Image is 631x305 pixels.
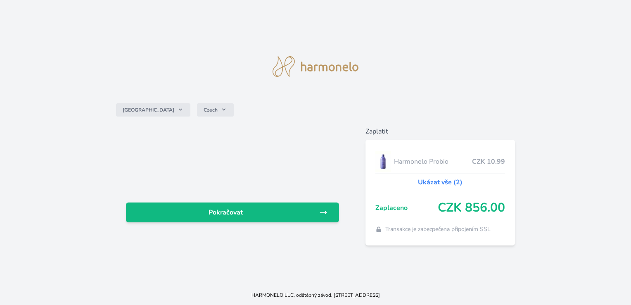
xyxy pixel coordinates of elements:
[116,103,190,117] button: [GEOGRAPHIC_DATA]
[438,200,505,215] span: CZK 856.00
[273,56,358,77] img: logo.svg
[375,203,438,213] span: Zaplaceno
[418,177,463,187] a: Ukázat vše (2)
[385,225,491,234] span: Transakce je zabezpečena připojením SSL
[133,207,319,217] span: Pokračovat
[197,103,234,117] button: Czech
[375,151,391,172] img: CLEAN_PROBIO_se_stinem_x-lo.jpg
[472,157,505,167] span: CZK 10.99
[204,107,218,113] span: Czech
[365,126,515,136] h6: Zaplatit
[126,203,339,222] a: Pokračovat
[123,107,174,113] span: [GEOGRAPHIC_DATA]
[394,157,472,167] span: Harmonelo Probio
